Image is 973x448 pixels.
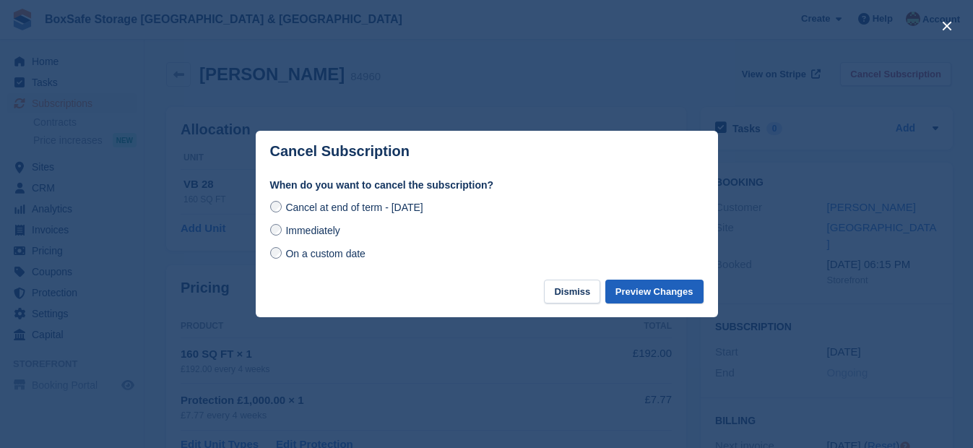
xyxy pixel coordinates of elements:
input: Cancel at end of term - [DATE] [270,201,282,212]
span: Immediately [285,225,340,236]
span: Cancel at end of term - [DATE] [285,202,423,213]
span: On a custom date [285,248,366,259]
input: On a custom date [270,247,282,259]
p: Cancel Subscription [270,143,410,160]
label: When do you want to cancel the subscription? [270,178,704,193]
button: Dismiss [544,280,600,303]
button: close [935,14,959,38]
input: Immediately [270,224,282,236]
button: Preview Changes [605,280,704,303]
